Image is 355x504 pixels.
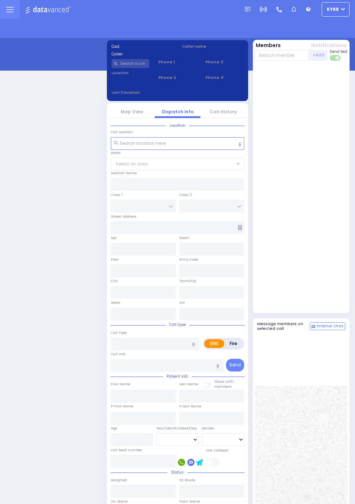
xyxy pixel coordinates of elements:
[179,257,198,262] label: Entry Code
[330,54,341,62] label: Turn off text
[317,324,343,329] span: Internal Chat
[111,235,117,240] label: Apt
[25,5,73,14] img: Logo
[179,192,192,197] label: Cross 2
[205,59,243,65] span: Phone 3
[205,75,243,81] span: Phone 4
[245,7,250,12] img: message.svg
[111,278,118,283] label: City
[226,359,244,371] button: Send
[182,44,244,49] label: Caller name
[179,478,195,483] label: En Route
[111,448,143,453] label: Call back number
[202,426,215,431] label: Gender
[156,426,199,431] div: Year/Month/Week/Day
[112,70,150,76] label: Location
[111,300,120,305] label: State
[224,339,243,348] label: Fire
[111,382,130,387] label: First Name
[210,109,237,115] a: Call History
[310,322,345,330] button: Internal Chat
[330,49,347,54] span: Send text
[179,404,201,409] label: P Last Name
[179,382,198,387] label: Last Name
[256,42,281,49] button: Members
[112,59,150,68] input: Search a contact
[204,339,224,348] label: EMS
[166,123,189,128] span: Location
[166,322,189,327] span: Call type
[111,171,137,176] label: Location Name
[111,192,122,197] label: Cross 1
[312,325,315,329] img: comment-alt.png
[111,257,119,262] label: Floor
[311,42,347,49] button: Notifications
[179,278,196,283] label: Township
[257,322,310,331] h5: Message members on selected call
[116,161,148,167] span: Select an area
[179,499,200,504] label: From Scene
[179,300,185,305] label: ZIP
[111,130,133,135] label: Call Location
[158,75,196,81] span: Phone 2
[112,51,173,57] label: Caller:
[238,225,242,230] span: Other building occupants
[162,109,193,115] a: Dispatch info
[112,44,173,49] label: Cad:
[163,374,192,379] span: Patient info
[111,150,121,155] label: Areas
[167,470,187,475] span: Status
[214,379,234,384] small: Share with
[112,90,178,95] label: Last 3 location
[322,2,350,17] button: ky68
[179,235,189,240] label: Room
[111,330,127,335] label: Call Type
[111,478,127,483] label: Assigned
[111,352,125,357] label: Call Info
[121,109,143,115] a: Map View
[214,384,232,389] span: members
[206,448,228,453] label: Use Callback
[111,137,244,150] input: Search location here
[111,404,134,409] label: P First Name
[255,50,310,61] input: Search member
[158,59,196,65] span: Phone 1
[111,214,137,219] label: Street Address
[111,499,128,504] label: On Scene
[327,6,339,13] span: ky68
[111,426,117,431] label: Age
